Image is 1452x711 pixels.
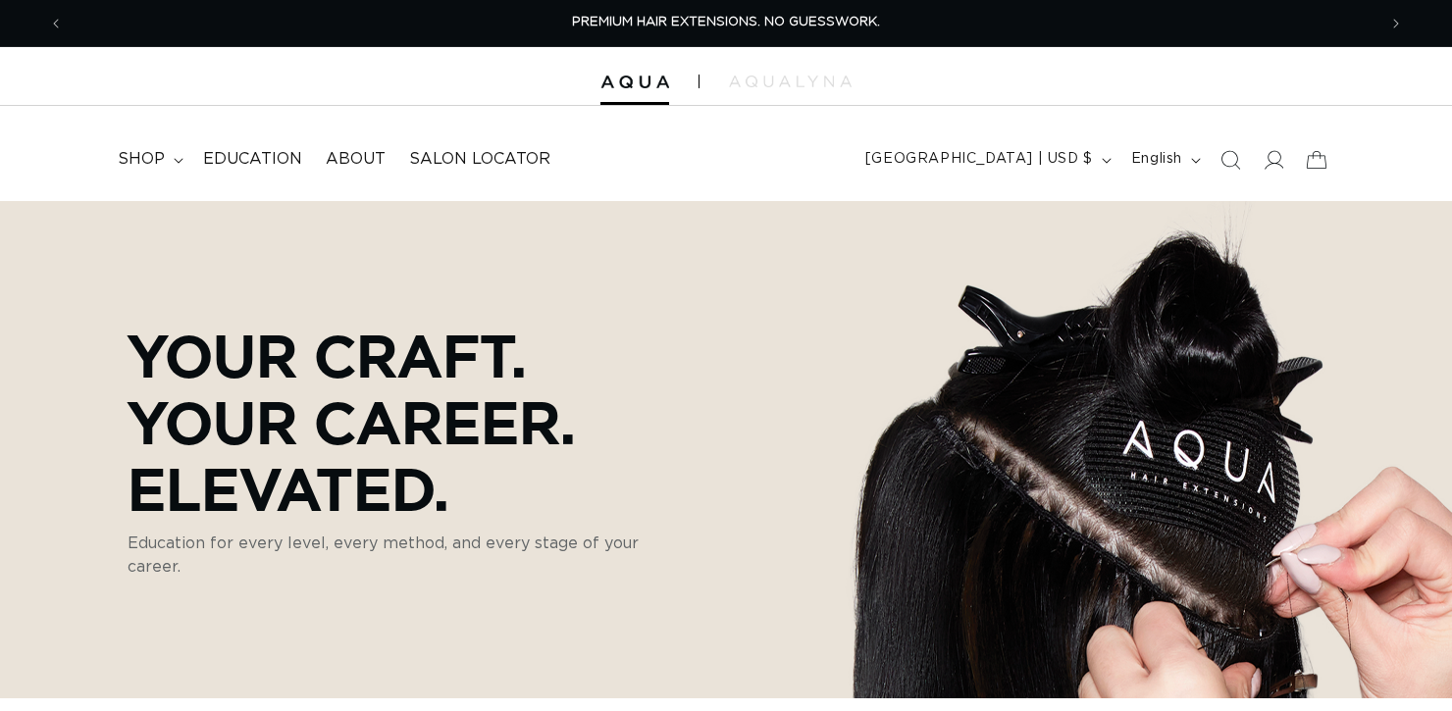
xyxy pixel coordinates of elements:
[1374,5,1418,42] button: Next announcement
[128,322,687,522] p: Your Craft. Your Career. Elevated.
[326,149,386,170] span: About
[191,137,314,181] a: Education
[1131,149,1182,170] span: English
[854,141,1119,178] button: [GEOGRAPHIC_DATA] | USD $
[118,149,165,170] span: shop
[128,532,687,579] p: Education for every level, every method, and every stage of your career.
[600,76,669,89] img: Aqua Hair Extensions
[572,16,880,28] span: PREMIUM HAIR EXTENSIONS. NO GUESSWORK.
[397,137,562,181] a: Salon Locator
[1209,138,1252,181] summary: Search
[409,149,550,170] span: Salon Locator
[729,76,852,87] img: aqualyna.com
[1119,141,1209,178] button: English
[203,149,302,170] span: Education
[865,149,1093,170] span: [GEOGRAPHIC_DATA] | USD $
[106,137,191,181] summary: shop
[34,5,78,42] button: Previous announcement
[314,137,397,181] a: About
